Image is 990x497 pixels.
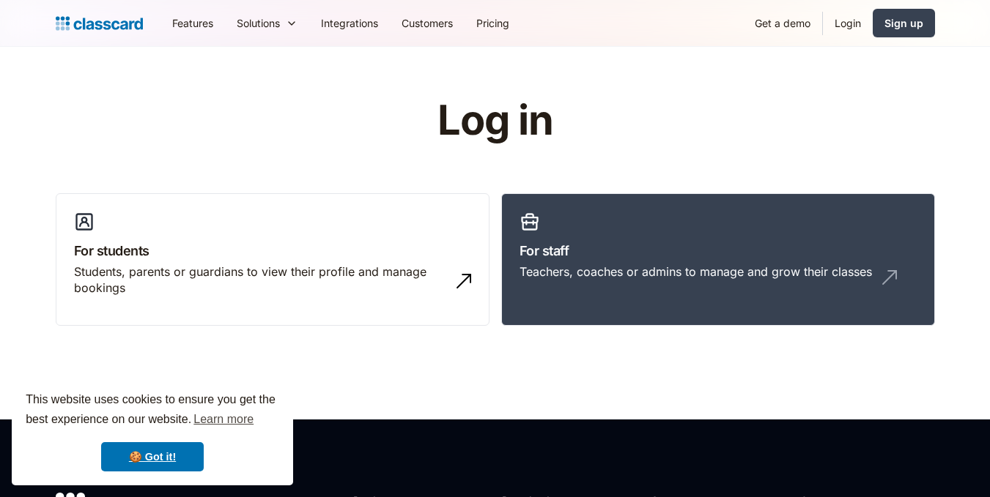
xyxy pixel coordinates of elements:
a: Features [160,7,225,40]
a: For staffTeachers, coaches or admins to manage and grow their classes [501,193,935,326]
div: cookieconsent [12,377,293,485]
div: Sign up [884,15,923,31]
div: Teachers, coaches or admins to manage and grow their classes [520,264,872,280]
a: Pricing [465,7,521,40]
a: learn more about cookies [191,408,256,430]
h1: Log in [262,98,728,143]
h3: For staff [520,241,917,261]
a: Login [823,7,873,40]
a: For studentsStudents, parents or guardians to view their profile and manage bookings [56,193,490,326]
div: Solutions [237,15,280,31]
div: Students, parents or guardians to view their profile and manage bookings [74,264,442,296]
a: dismiss cookie message [101,442,204,471]
a: Logo [56,13,143,34]
span: This website uses cookies to ensure you get the best experience on our website. [26,391,279,430]
a: Integrations [309,7,390,40]
a: Get a demo [743,7,822,40]
a: Customers [390,7,465,40]
a: Sign up [873,9,935,37]
div: Solutions [225,7,309,40]
h3: For students [74,241,471,261]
